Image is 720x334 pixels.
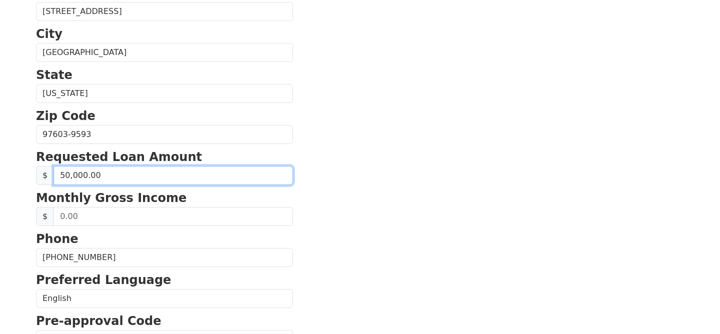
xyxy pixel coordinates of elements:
input: Phone [36,248,293,267]
input: 0.00 [53,166,293,185]
input: Street Address [36,2,293,21]
strong: City [36,27,62,41]
strong: Requested Loan Amount [36,150,202,164]
strong: Zip Code [36,109,95,123]
input: 0.00 [53,207,293,226]
strong: Phone [36,232,78,246]
input: Zip Code [36,125,293,144]
p: Monthly Gross Income [36,189,293,207]
strong: State [36,68,72,82]
strong: Pre-approval Code [36,314,161,328]
span: $ [36,207,54,226]
strong: Preferred Language [36,273,171,287]
input: City [36,43,293,62]
span: $ [36,166,54,185]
